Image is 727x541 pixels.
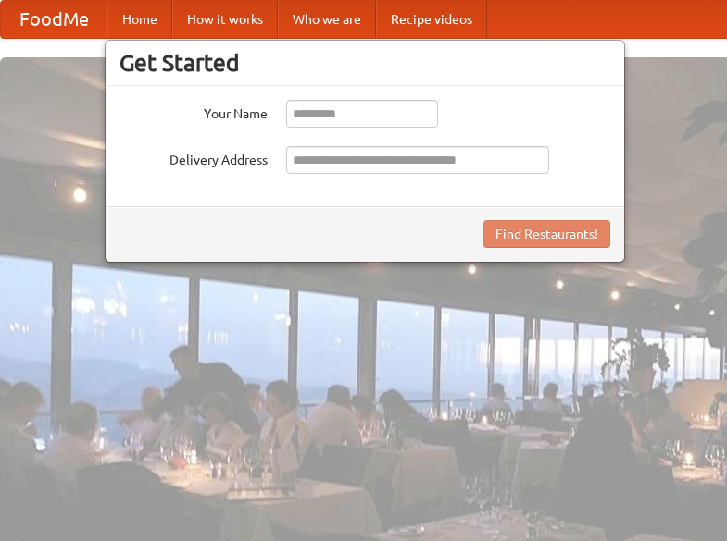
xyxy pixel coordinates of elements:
[107,1,172,38] a: Home
[119,49,610,77] h3: Get Started
[119,100,268,123] label: Your Name
[483,220,610,248] button: Find Restaurants!
[376,1,487,38] a: Recipe videos
[1,1,107,38] a: FoodMe
[278,1,376,38] a: Who we are
[172,1,278,38] a: How it works
[119,146,268,169] label: Delivery Address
